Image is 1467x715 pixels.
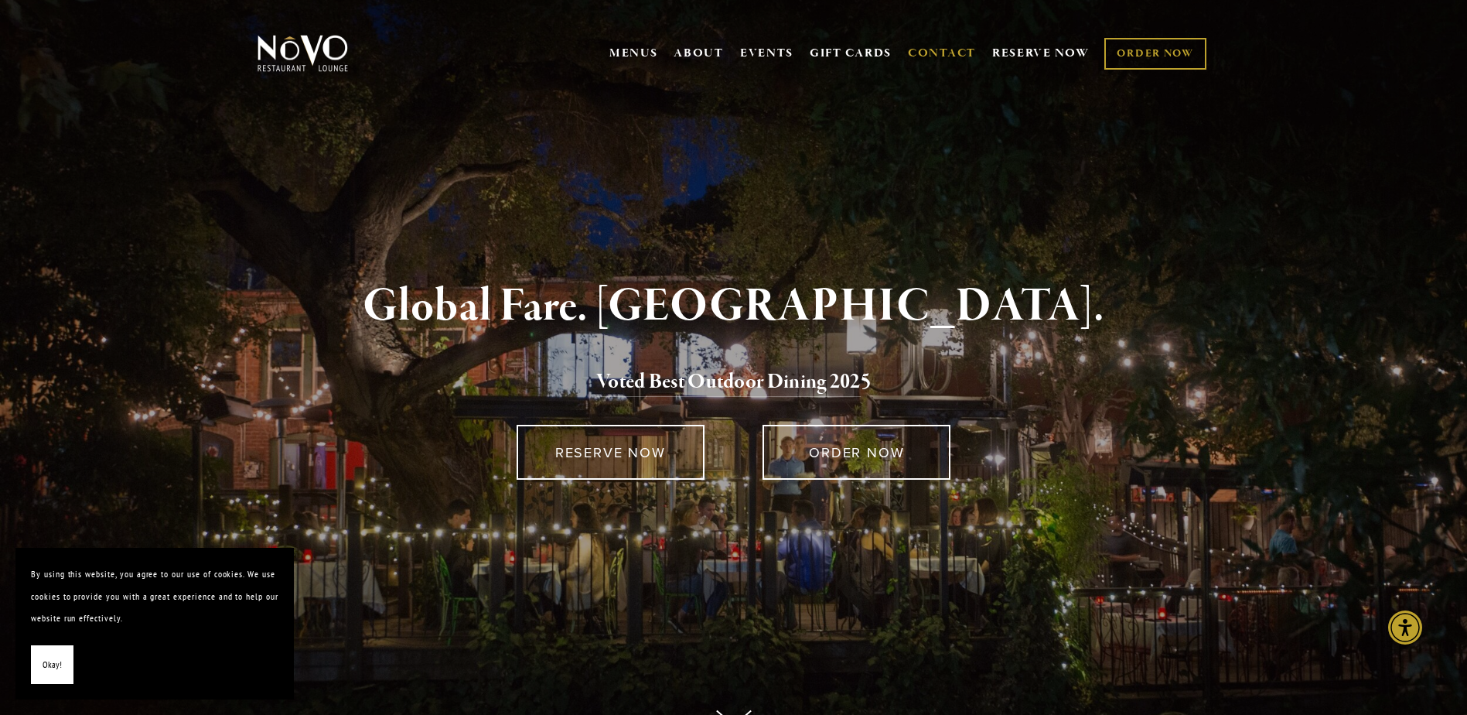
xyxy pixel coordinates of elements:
p: By using this website, you agree to our use of cookies. We use cookies to provide you with a grea... [31,563,278,630]
a: RESERVE NOW [517,425,705,480]
button: Okay! [31,645,73,685]
img: Novo Restaurant &amp; Lounge [254,34,351,73]
a: ORDER NOW [762,425,950,480]
a: GIFT CARDS [810,39,892,68]
a: MENUS [609,46,658,61]
a: Voted Best Outdoor Dining 202 [596,368,861,398]
a: RESERVE NOW [992,39,1090,68]
a: ABOUT [674,46,724,61]
section: Cookie banner [15,548,294,700]
span: Okay! [43,654,62,676]
h2: 5 [283,366,1185,399]
strong: Global Fare. [GEOGRAPHIC_DATA]. [363,277,1104,336]
a: EVENTS [740,46,793,61]
a: ORDER NOW [1104,38,1206,70]
div: Accessibility Menu [1388,611,1422,645]
a: CONTACT [908,39,976,68]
